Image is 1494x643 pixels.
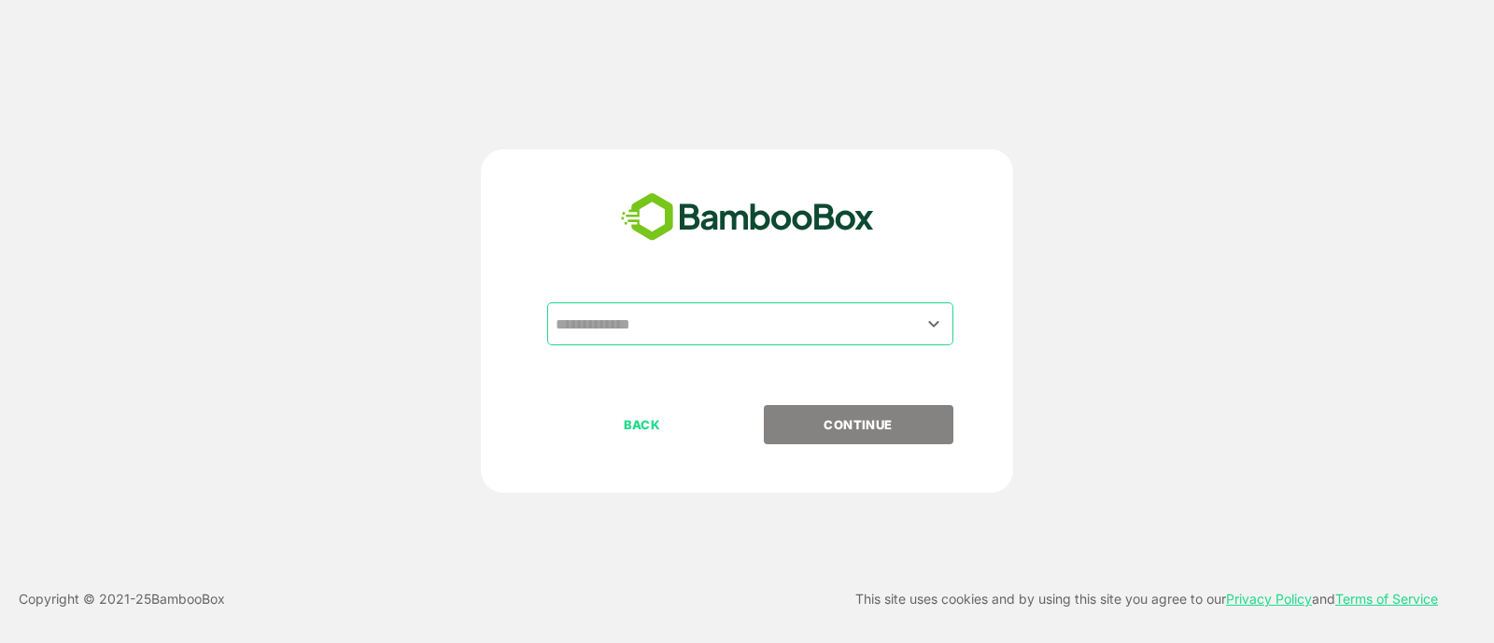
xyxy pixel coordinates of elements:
a: Privacy Policy [1226,591,1312,607]
p: Copyright © 2021- 25 BambooBox [19,588,225,610]
p: This site uses cookies and by using this site you agree to our and [855,588,1438,610]
a: Terms of Service [1335,591,1438,607]
p: CONTINUE [765,414,951,435]
button: BACK [547,405,737,444]
p: BACK [549,414,736,435]
button: Open [922,311,947,336]
button: CONTINUE [764,405,953,444]
img: bamboobox [611,187,884,248]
